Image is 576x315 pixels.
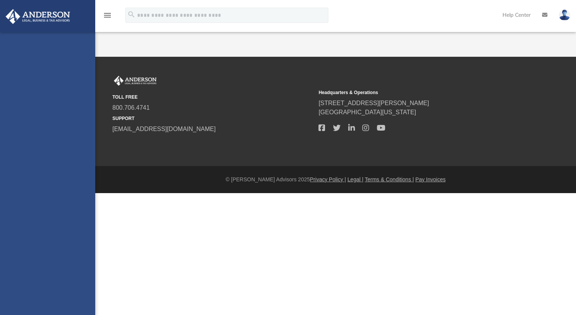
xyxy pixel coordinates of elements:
small: Headquarters & Operations [318,89,519,96]
div: © [PERSON_NAME] Advisors 2025 [95,176,576,184]
a: menu [103,14,112,20]
a: [EMAIL_ADDRESS][DOMAIN_NAME] [112,126,216,132]
i: search [127,10,136,19]
a: Privacy Policy | [310,176,346,182]
a: [STREET_ADDRESS][PERSON_NAME] [318,100,429,106]
small: SUPPORT [112,115,313,122]
a: Legal | [347,176,363,182]
img: Anderson Advisors Platinum Portal [112,76,158,86]
a: Terms & Conditions | [365,176,414,182]
small: TOLL FREE [112,94,313,101]
a: [GEOGRAPHIC_DATA][US_STATE] [318,109,416,115]
a: 800.706.4741 [112,104,150,111]
i: menu [103,11,112,20]
a: Pay Invoices [415,176,445,182]
img: User Pic [559,10,570,21]
img: Anderson Advisors Platinum Portal [3,9,72,24]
